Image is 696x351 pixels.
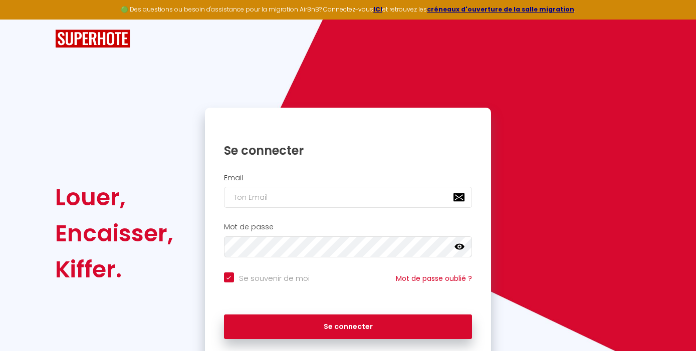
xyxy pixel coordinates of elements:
[427,5,574,14] a: créneaux d'ouverture de la salle migration
[224,223,473,231] h2: Mot de passe
[396,273,472,283] a: Mot de passe oublié ?
[224,143,473,158] h1: Se connecter
[373,5,382,14] a: ICI
[224,187,473,208] input: Ton Email
[55,215,173,251] div: Encaisser,
[224,174,473,182] h2: Email
[55,30,130,48] img: SuperHote logo
[55,251,173,287] div: Kiffer.
[55,179,173,215] div: Louer,
[224,314,473,339] button: Se connecter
